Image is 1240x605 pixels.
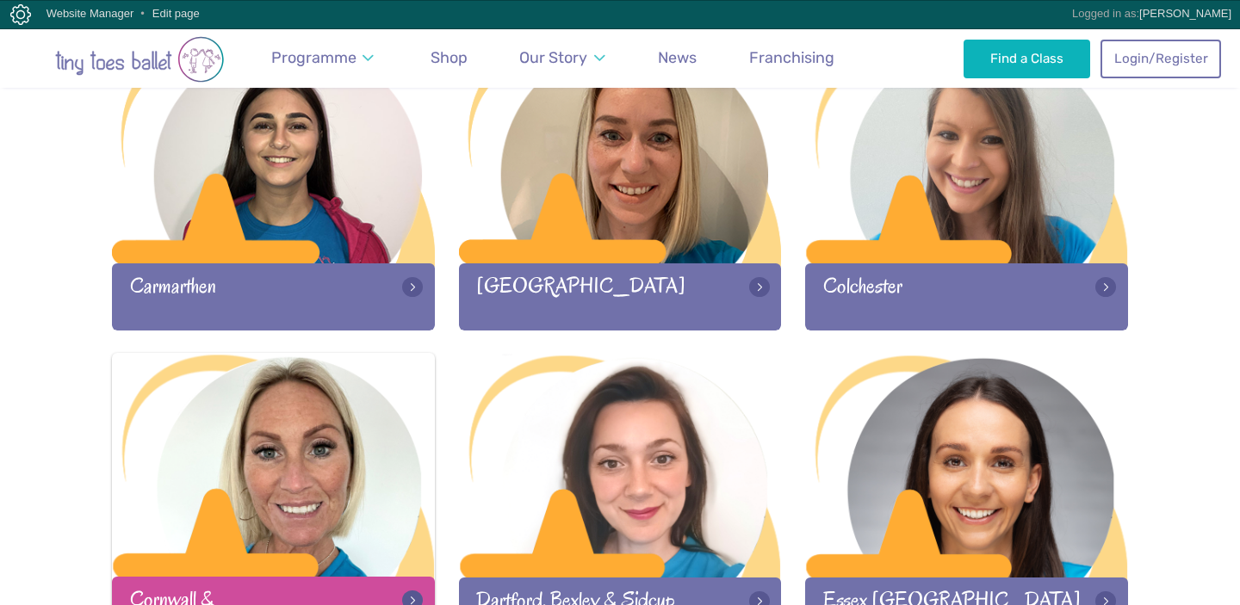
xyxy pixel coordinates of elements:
a: Colchester [805,40,1128,330]
a: Login/Register [1100,40,1221,77]
span: Programme [271,48,356,66]
span: News [658,48,697,66]
a: News [650,39,704,77]
a: Website Manager [46,7,134,20]
a: [GEOGRAPHIC_DATA] [459,40,782,330]
span: Our Story [519,48,587,66]
a: Shop [423,39,475,77]
a: Franchising [741,39,842,77]
span: Shop [431,48,468,66]
a: Find a Class [964,40,1090,77]
div: Colchester [805,263,1128,330]
a: Programme [263,39,382,77]
a: Our Story [512,39,613,77]
a: Go to home page [19,28,260,88]
div: [GEOGRAPHIC_DATA] [459,263,782,330]
a: [PERSON_NAME] [1139,7,1231,20]
span: Franchising [749,48,834,66]
img: tiny toes ballet [19,36,260,83]
a: Edit page [152,7,200,20]
div: Carmarthen [112,263,435,330]
a: Carmarthen [112,40,435,330]
img: Copper Bay Digital CMS [10,4,31,25]
div: Logged in as: [1072,1,1231,27]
